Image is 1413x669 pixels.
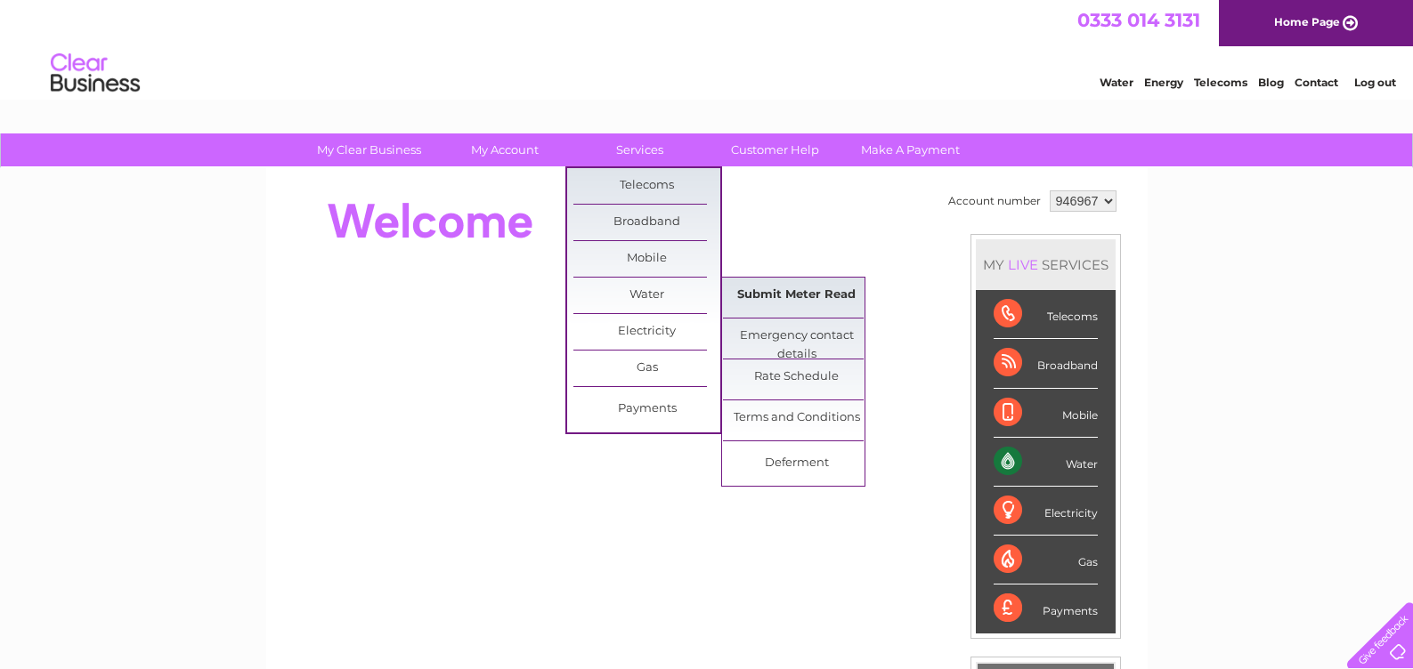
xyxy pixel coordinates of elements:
[573,314,720,350] a: Electricity
[573,205,720,240] a: Broadband
[994,389,1098,438] div: Mobile
[723,359,870,395] a: Rate Schedule
[1194,76,1247,89] a: Telecoms
[1144,76,1183,89] a: Energy
[702,133,849,166] a: Customer Help
[1077,9,1200,31] a: 0333 014 3131
[723,278,870,313] a: Submit Meter Read
[994,584,1098,633] div: Payments
[1258,76,1284,89] a: Blog
[296,133,443,166] a: My Clear Business
[573,241,720,277] a: Mobile
[573,351,720,386] a: Gas
[944,186,1045,216] td: Account number
[1295,76,1338,89] a: Contact
[573,168,720,204] a: Telecoms
[994,438,1098,487] div: Water
[287,10,1128,86] div: Clear Business is a trading name of Verastar Limited (registered in [GEOGRAPHIC_DATA] No. 3667643...
[994,487,1098,536] div: Electricity
[723,318,870,354] a: Emergency contact details
[994,290,1098,339] div: Telecoms
[723,446,870,481] a: Deferment
[573,278,720,313] a: Water
[723,400,870,436] a: Terms and Conditions
[566,133,713,166] a: Services
[50,46,141,101] img: logo.png
[837,133,984,166] a: Make A Payment
[431,133,578,166] a: My Account
[1354,76,1396,89] a: Log out
[994,339,1098,388] div: Broadband
[1004,256,1042,273] div: LIVE
[976,239,1116,290] div: MY SERVICES
[994,536,1098,584] div: Gas
[573,391,720,427] a: Payments
[1100,76,1133,89] a: Water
